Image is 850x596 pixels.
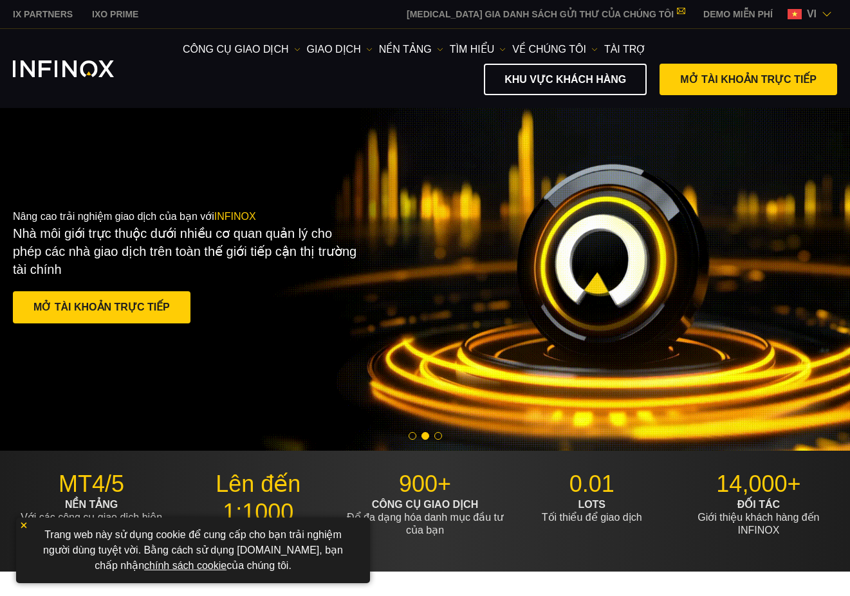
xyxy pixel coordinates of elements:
[13,190,450,347] div: Nâng cao trải nghiệm giao dịch của bạn với
[372,499,478,510] strong: CÔNG CỤ GIAO DỊCH
[13,224,362,278] p: Nhà môi giới trực thuộc dưới nhiều cơ quan quản lý cho phép các nhà giao dịch trên toàn thế giới ...
[694,8,782,21] a: INFINOX MENU
[13,60,144,77] a: INFINOX Logo
[604,42,646,57] a: Tài trợ
[346,498,503,537] p: Để đa dạng hóa danh mục đầu tư của bạn
[802,6,822,22] span: vi
[144,560,226,571] a: chính sách cookie
[346,470,503,498] p: 900+
[409,432,416,440] span: Go to slide 1
[421,432,429,440] span: Go to slide 2
[82,8,148,21] a: INFINOX
[23,524,364,577] p: Trang web này sử dụng cookie để cung cấp cho bạn trải nghiệm người dùng tuyệt vời. Bằng cách sử d...
[3,8,82,21] a: INFINOX
[397,9,694,19] a: [MEDICAL_DATA] GIA DANH SÁCH GỬI THƯ CỦA CHÚNG TÔI
[13,470,170,498] p: MT4/5
[513,498,670,524] p: Tối thiểu để giao dịch
[13,498,170,537] p: Với các công cụ giao dịch hiện đại
[214,211,256,222] span: INFINOX
[183,42,300,57] a: công cụ giao dịch
[450,42,506,57] a: Tìm hiểu
[13,291,190,323] a: MỞ TÀI KHOẢN TRỰC TIẾP
[379,42,443,57] a: NỀN TẢNG
[680,470,837,498] p: 14,000+
[484,64,647,95] a: KHU VỰC KHÁCH HÀNG
[434,432,442,440] span: Go to slide 3
[180,470,337,527] p: Lên đến 1:1000
[65,499,118,510] strong: NỀN TẢNG
[307,42,373,57] a: GIAO DỊCH
[512,42,598,57] a: VỀ CHÚNG TÔI
[660,64,837,95] a: MỞ TÀI KHOẢN TRỰC TIẾP
[680,498,837,537] p: Giới thiệu khách hàng đến INFINOX
[578,499,605,510] strong: LOTS
[19,521,28,530] img: yellow close icon
[513,470,670,498] p: 0.01
[737,499,780,510] strong: ĐỐI TÁC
